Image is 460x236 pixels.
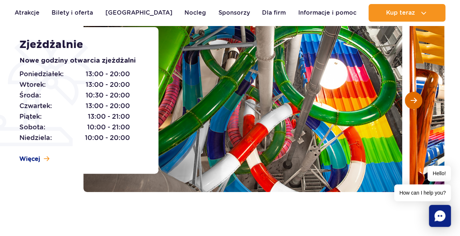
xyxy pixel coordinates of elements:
[19,155,49,163] a: Więcej
[19,122,45,132] span: Sobota:
[19,56,142,66] p: Nowe godziny otwarcia zjeżdżalni
[86,69,130,79] span: 13:00 - 20:00
[86,80,130,90] span: 13:00 - 20:00
[218,4,250,22] a: Sponsorzy
[369,4,445,22] button: Kup teraz
[19,38,142,51] h1: Zjeżdżalnie
[19,133,52,143] span: Niedziela:
[394,184,451,201] span: How can I help you?
[262,4,286,22] a: Dla firm
[184,4,206,22] a: Nocleg
[105,4,172,22] a: [GEOGRAPHIC_DATA]
[19,155,40,163] span: Więcej
[88,111,130,122] span: 13:00 - 21:00
[85,133,130,143] span: 10:00 - 20:00
[87,122,130,132] span: 10:00 - 21:00
[386,10,415,16] span: Kup teraz
[405,92,422,109] button: Następny slajd
[19,80,46,90] span: Wtorek:
[427,166,451,181] span: Hello!
[298,4,356,22] a: Informacje i pomoc
[19,90,41,100] span: Środa:
[19,69,64,79] span: Poniedziałek:
[429,205,451,227] div: Chat
[86,101,130,111] span: 13:00 - 20:00
[86,90,130,100] span: 10:30 - 20:00
[52,4,93,22] a: Bilety i oferta
[15,4,40,22] a: Atrakcje
[19,101,52,111] span: Czwartek:
[19,111,42,122] span: Piątek:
